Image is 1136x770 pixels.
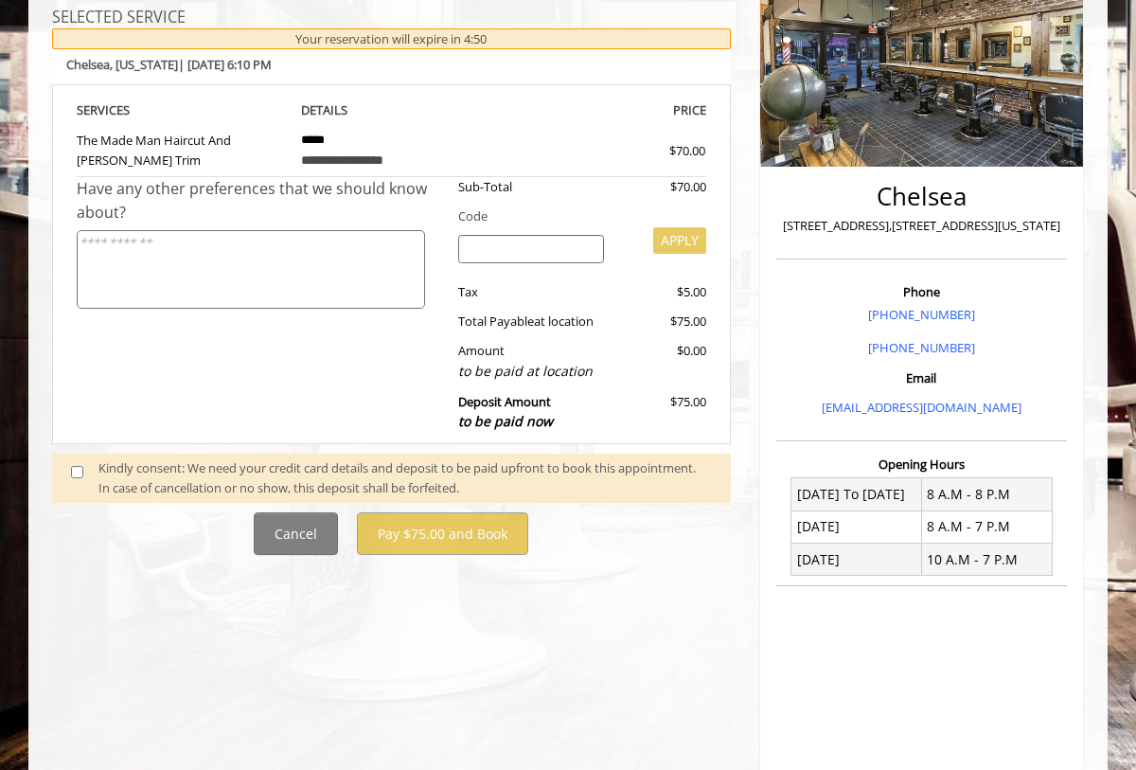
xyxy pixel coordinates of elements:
span: at location [534,313,594,330]
td: 8 A.M - 8 P.M [921,478,1052,510]
div: $5.00 [618,282,705,302]
div: $0.00 [618,341,705,382]
td: [DATE] [791,510,922,543]
div: $70.00 [618,177,705,197]
div: to be paid at location [458,361,605,382]
div: Kindly consent: We need your credit card details and deposit to be paid upfront to book this appo... [98,458,712,498]
h3: Opening Hours [776,457,1067,471]
button: Pay $75.00 and Book [357,512,528,555]
div: Your reservation will expire in 4:50 [52,28,731,50]
h3: SELECTED SERVICE [52,9,731,27]
a: [PHONE_NUMBER] [868,339,975,356]
button: APPLY [653,227,706,254]
th: SERVICE [77,99,287,121]
th: DETAILS [287,99,497,121]
h3: Phone [781,285,1062,298]
td: 10 A.M - 7 P.M [921,544,1052,576]
a: [EMAIL_ADDRESS][DOMAIN_NAME] [822,399,1021,416]
div: $70.00 [601,141,705,161]
p: [STREET_ADDRESS],[STREET_ADDRESS][US_STATE] [781,216,1062,236]
th: PRICE [496,99,706,121]
div: Have any other preferences that we should know about? [77,177,444,225]
button: Cancel [254,512,338,555]
b: Deposit Amount [458,393,553,431]
div: Sub-Total [444,177,619,197]
td: 8 A.M - 7 P.M [921,510,1052,543]
div: $75.00 [618,312,705,331]
h3: Email [781,371,1062,385]
td: The Made Man Haircut And [PERSON_NAME] Trim [77,121,287,177]
b: Chelsea | [DATE] 6:10 PM [66,56,272,73]
div: Amount [444,341,619,382]
div: $75.00 [618,392,705,433]
h2: Chelsea [781,183,1062,210]
span: to be paid now [458,412,553,430]
div: Total Payable [444,312,619,331]
td: [DATE] To [DATE] [791,478,922,510]
div: Code [444,206,706,226]
span: S [123,101,130,118]
span: , [US_STATE] [110,56,178,73]
a: [PHONE_NUMBER] [868,306,975,323]
td: [DATE] [791,544,922,576]
div: Tax [444,282,619,302]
